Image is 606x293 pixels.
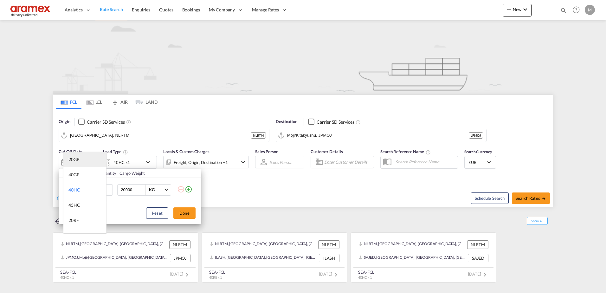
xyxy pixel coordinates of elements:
div: 45HC [68,202,80,208]
div: 40RE [68,232,79,239]
div: 20GP [68,156,80,163]
div: 40GP [68,172,80,178]
div: 20RE [68,217,79,224]
div: 40HC [68,187,80,193]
